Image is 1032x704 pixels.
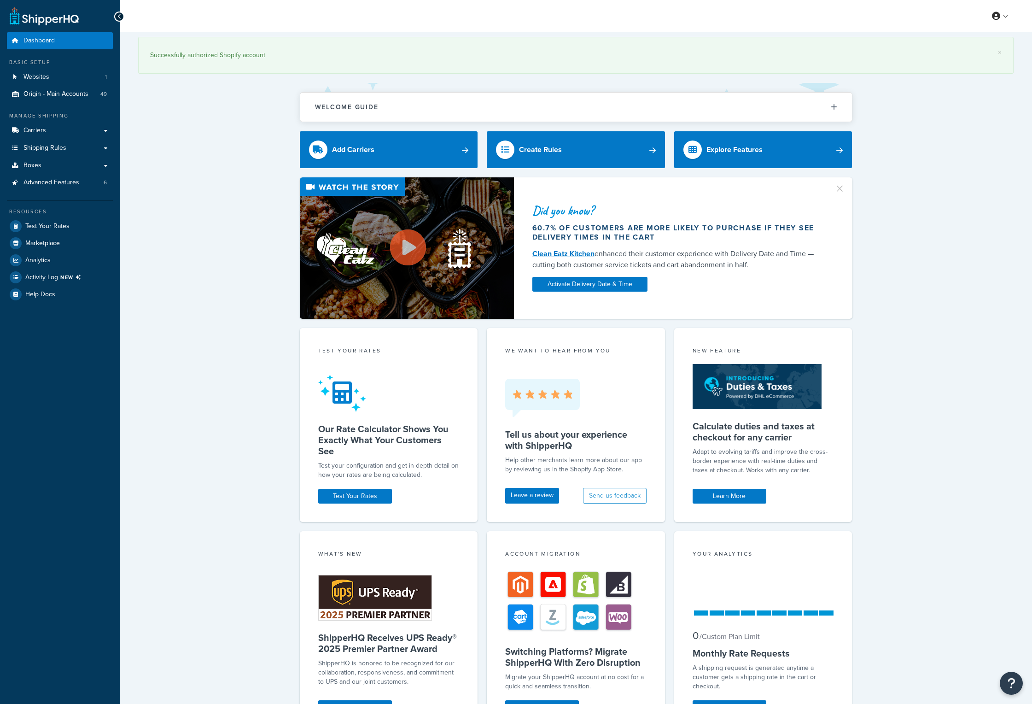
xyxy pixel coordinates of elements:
div: Create Rules [519,143,562,156]
span: Activity Log [25,271,85,283]
h5: Our Rate Calculator Shows You Exactly What Your Customers See [318,423,460,457]
div: Manage Shipping [7,112,113,120]
img: Video thumbnail [300,177,514,319]
div: New Feature [693,346,834,357]
a: Explore Features [674,131,852,168]
h2: Welcome Guide [315,104,379,111]
div: Test your configuration and get in-depth detail on how your rates are being calculated. [318,461,460,480]
div: Migrate your ShipperHQ account at no cost for a quick and seamless transition. [505,673,647,691]
li: [object Object] [7,269,113,286]
a: Add Carriers [300,131,478,168]
span: NEW [60,274,85,281]
h5: Calculate duties and taxes at checkout for any carrier [693,421,834,443]
span: Test Your Rates [25,223,70,230]
span: 6 [104,179,107,187]
p: we want to hear from you [505,346,647,355]
span: Analytics [25,257,51,264]
a: Learn More [693,489,766,504]
div: Did you know? [532,204,823,217]
h5: Tell us about your experience with ShipperHQ [505,429,647,451]
li: Websites [7,69,113,86]
span: Carriers [23,127,46,135]
button: Welcome Guide [300,93,852,122]
a: Test Your Rates [7,218,113,235]
span: Websites [23,73,49,81]
a: Advanced Features6 [7,174,113,191]
button: Send us feedback [583,488,647,504]
a: Activate Delivery Date & Time [532,277,647,292]
a: Marketplace [7,235,113,252]
div: Test your rates [318,346,460,357]
h5: ShipperHQ Receives UPS Ready® 2025 Premier Partner Award [318,632,460,654]
p: Help other merchants learn more about our app by reviewing us in the Shopify App Store. [505,456,647,474]
span: 1 [105,73,107,81]
button: Open Resource Center [1000,672,1023,695]
li: Origin - Main Accounts [7,86,113,103]
a: Activity LogNEW [7,269,113,286]
a: Dashboard [7,32,113,49]
div: Successfully authorized Shopify account [150,49,1002,62]
div: enhanced their customer experience with Delivery Date and Time — cutting both customer service ti... [532,248,823,270]
h5: Monthly Rate Requests [693,648,834,659]
div: Basic Setup [7,59,113,66]
div: Your Analytics [693,550,834,560]
div: Explore Features [706,143,763,156]
div: A shipping request is generated anytime a customer gets a shipping rate in the cart or checkout. [693,663,834,691]
a: Carriers [7,122,113,139]
li: Advanced Features [7,174,113,191]
a: Leave a review [505,488,559,504]
span: Marketplace [25,240,60,247]
div: Account Migration [505,550,647,560]
span: Dashboard [23,37,55,45]
a: Test Your Rates [318,489,392,504]
a: × [998,49,1002,56]
small: / Custom Plan Limit [700,631,760,642]
span: Shipping Rules [23,144,66,152]
p: Adapt to evolving tariffs and improve the cross-border experience with real-time duties and taxes... [693,447,834,475]
a: Clean Eatz Kitchen [532,248,595,259]
span: Origin - Main Accounts [23,90,88,98]
span: Advanced Features [23,179,79,187]
span: 49 [100,90,107,98]
span: 0 [693,628,699,643]
div: Resources [7,208,113,216]
a: Boxes [7,157,113,174]
a: Websites1 [7,69,113,86]
a: Help Docs [7,286,113,303]
h5: Switching Platforms? Migrate ShipperHQ With Zero Disruption [505,646,647,668]
p: ShipperHQ is honored to be recognized for our collaboration, responsiveness, and commitment to UP... [318,659,460,686]
div: Add Carriers [332,143,374,156]
a: Analytics [7,252,113,269]
span: Help Docs [25,291,55,299]
a: Create Rules [487,131,665,168]
div: What's New [318,550,460,560]
span: Boxes [23,162,41,170]
div: 60.7% of customers are more likely to purchase if they see delivery times in the cart [532,223,823,242]
a: Shipping Rules [7,140,113,157]
a: Origin - Main Accounts49 [7,86,113,103]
